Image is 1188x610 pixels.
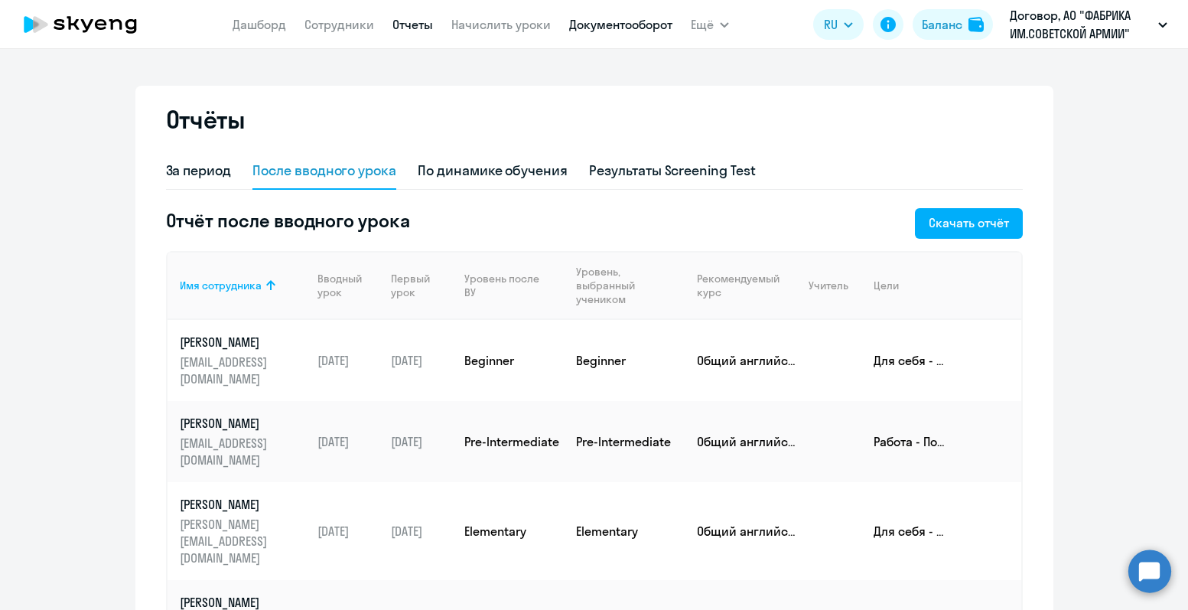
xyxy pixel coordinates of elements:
[913,9,993,40] button: Балансbalance
[317,352,379,369] p: [DATE]
[452,482,564,580] td: Elementary
[1002,6,1175,43] button: Договор, АО "ФАБРИКА ИМ.СОВЕТСКОЙ АРМИИ"
[813,9,864,40] button: RU
[697,352,796,369] p: Общий английский
[874,352,946,369] p: Для себя - просто общаться на английском; Для себя - саморазвитие, чтобы быть образованным челове...
[564,482,685,580] td: Elementary
[809,279,848,292] div: Учитель
[922,15,962,34] div: Баланс
[180,354,305,387] p: [EMAIL_ADDRESS][DOMAIN_NAME]
[180,334,305,351] p: [PERSON_NAME]
[391,272,452,299] div: Первый урок
[564,320,685,401] td: Beginner
[317,272,379,299] div: Вводный урок
[166,161,232,181] div: За период
[464,272,564,299] div: Уровень после ВУ
[391,352,452,369] p: [DATE]
[451,17,551,32] a: Начислить уроки
[809,279,861,292] div: Учитель
[392,17,433,32] a: Отчеты
[180,334,305,387] a: [PERSON_NAME][EMAIL_ADDRESS][DOMAIN_NAME]
[564,401,685,482] td: Pre-Intermediate
[233,17,286,32] a: Дашборд
[1010,6,1152,43] p: Договор, АО "ФАБРИКА ИМ.СОВЕТСКОЙ АРМИИ"
[391,433,452,450] p: [DATE]
[929,214,1009,232] div: Скачать отчёт
[180,496,305,566] a: [PERSON_NAME][PERSON_NAME][EMAIL_ADDRESS][DOMAIN_NAME]
[304,17,374,32] a: Сотрудники
[874,279,899,292] div: Цели
[180,415,305,432] p: [PERSON_NAME]
[697,272,784,299] div: Рекомендуемый курс
[252,161,396,181] div: После вводного урока
[166,104,246,135] h2: Отчёты
[697,523,796,540] p: Общий английский
[874,523,946,540] p: Для себя - Фильмы и сериалы в оригинале, понимать тексты и смысл любимых песен; Для себя - просто...
[576,265,675,306] div: Уровень, выбранный учеником
[180,415,305,468] a: [PERSON_NAME][EMAIL_ADDRESS][DOMAIN_NAME]
[180,435,305,468] p: [EMAIL_ADDRESS][DOMAIN_NAME]
[569,17,672,32] a: Документооборот
[180,279,262,292] div: Имя сотрудника
[166,208,410,233] h5: Отчёт после вводного урока
[691,15,714,34] span: Ещё
[391,523,452,540] p: [DATE]
[697,272,796,299] div: Рекомендуемый курс
[391,272,441,299] div: Первый урок
[317,272,368,299] div: Вводный урок
[180,516,305,566] p: [PERSON_NAME][EMAIL_ADDRESS][DOMAIN_NAME]
[915,208,1023,239] button: Скачать отчёт
[464,272,550,299] div: Уровень после ВУ
[697,433,796,450] p: Общий английский
[180,279,305,292] div: Имя сотрудника
[180,496,305,513] p: [PERSON_NAME]
[317,523,379,540] p: [DATE]
[874,433,946,450] p: Работа - Подготовиться к деловой поездке
[589,161,756,181] div: Результаты Screening Test
[317,433,379,450] p: [DATE]
[452,320,564,401] td: Beginner
[576,265,685,306] div: Уровень, выбранный учеником
[874,279,1009,292] div: Цели
[418,161,568,181] div: По динамике обучения
[968,17,984,32] img: balance
[452,401,564,482] td: Pre-Intermediate
[824,15,838,34] span: RU
[691,9,729,40] button: Ещё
